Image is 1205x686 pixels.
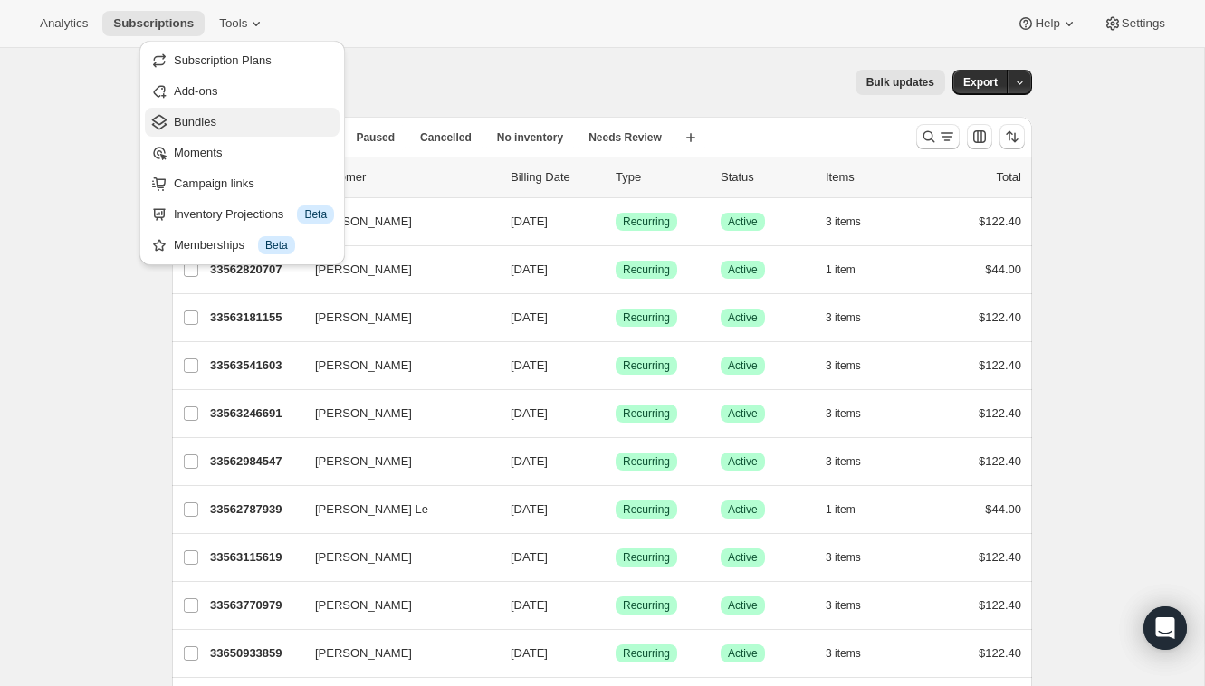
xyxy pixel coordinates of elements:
[102,11,205,36] button: Subscriptions
[304,351,485,380] button: [PERSON_NAME]
[210,357,301,375] p: 33563541603
[210,596,301,615] p: 33563770979
[826,209,881,234] button: 3 items
[728,550,758,565] span: Active
[210,309,301,327] p: 33563181155
[728,454,758,469] span: Active
[721,168,811,186] p: Status
[210,305,1021,330] div: 33563181155[PERSON_NAME][DATE]SuccessRecurringSuccessActive3 items$122.40
[174,115,216,129] span: Bundles
[979,310,1021,324] span: $122.40
[210,405,301,423] p: 33563246691
[315,644,412,662] span: [PERSON_NAME]
[511,550,548,564] span: [DATE]
[210,593,1021,618] div: 33563770979[PERSON_NAME][DATE]SuccessRecurringSuccessActive3 items$122.40
[315,168,496,186] p: Customer
[511,502,548,516] span: [DATE]
[145,77,340,106] button: Add-ons
[967,124,992,149] button: Customize table column order and visibility
[145,200,340,229] button: Inventory Projections
[315,500,428,519] span: [PERSON_NAME] Le
[826,545,881,570] button: 3 items
[315,405,412,423] span: [PERSON_NAME]
[511,454,548,468] span: [DATE]
[145,138,340,167] button: Moments
[210,257,1021,282] div: 33562820707[PERSON_NAME][DATE]SuccessRecurringSuccessActive1 item$44.00
[210,453,301,471] p: 33562984547
[304,495,485,524] button: [PERSON_NAME] Le
[511,406,548,420] span: [DATE]
[304,207,485,236] button: [PERSON_NAME]
[304,207,327,222] span: Beta
[826,168,916,186] div: Items
[210,545,1021,570] div: 33563115619[PERSON_NAME][DATE]SuccessRecurringSuccessActive3 items$122.40
[916,124,960,149] button: Search and filter results
[623,646,670,661] span: Recurring
[315,548,412,567] span: [PERSON_NAME]
[826,502,856,517] span: 1 item
[497,130,563,145] span: No inventory
[145,46,340,75] button: Subscription Plans
[826,598,861,613] span: 3 items
[1035,16,1059,31] span: Help
[979,646,1021,660] span: $122.40
[826,646,861,661] span: 3 items
[208,11,276,36] button: Tools
[676,125,705,150] button: Create new view
[356,130,395,145] span: Paused
[826,401,881,426] button: 3 items
[826,641,881,666] button: 3 items
[145,169,340,198] button: Campaign links
[623,550,670,565] span: Recurring
[210,401,1021,426] div: 33563246691[PERSON_NAME][DATE]SuccessRecurringSuccessActive3 items$122.40
[210,497,1021,522] div: 33562787939[PERSON_NAME] Le[DATE]SuccessRecurringSuccessActive1 item$44.00
[952,70,1009,95] button: Export
[40,16,88,31] span: Analytics
[979,454,1021,468] span: $122.40
[304,255,485,284] button: [PERSON_NAME]
[826,497,875,522] button: 1 item
[511,646,548,660] span: [DATE]
[623,454,670,469] span: Recurring
[999,124,1025,149] button: Sort the results
[174,84,217,98] span: Add-ons
[826,353,881,378] button: 3 items
[623,406,670,421] span: Recurring
[210,548,301,567] p: 33563115619
[979,358,1021,372] span: $122.40
[145,231,340,260] button: Memberships
[511,598,548,612] span: [DATE]
[315,596,412,615] span: [PERSON_NAME]
[616,168,706,186] div: Type
[304,303,485,332] button: [PERSON_NAME]
[728,310,758,325] span: Active
[174,53,272,67] span: Subscription Plans
[979,598,1021,612] span: $122.40
[304,399,485,428] button: [PERSON_NAME]
[210,500,301,519] p: 33562787939
[623,310,670,325] span: Recurring
[174,176,254,190] span: Campaign links
[826,358,861,373] span: 3 items
[826,257,875,282] button: 1 item
[265,238,288,252] span: Beta
[304,639,485,668] button: [PERSON_NAME]
[174,146,222,159] span: Moments
[145,108,340,137] button: Bundles
[1006,11,1088,36] button: Help
[588,130,662,145] span: Needs Review
[728,598,758,613] span: Active
[856,70,945,95] button: Bulk updates
[304,447,485,476] button: [PERSON_NAME]
[623,262,670,277] span: Recurring
[210,353,1021,378] div: 33563541603[PERSON_NAME][DATE]SuccessRecurringSuccessActive3 items$122.40
[963,75,998,90] span: Export
[511,262,548,276] span: [DATE]
[623,598,670,613] span: Recurring
[304,543,485,572] button: [PERSON_NAME]
[979,214,1021,228] span: $122.40
[1122,16,1165,31] span: Settings
[997,168,1021,186] p: Total
[826,449,881,474] button: 3 items
[826,214,861,229] span: 3 items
